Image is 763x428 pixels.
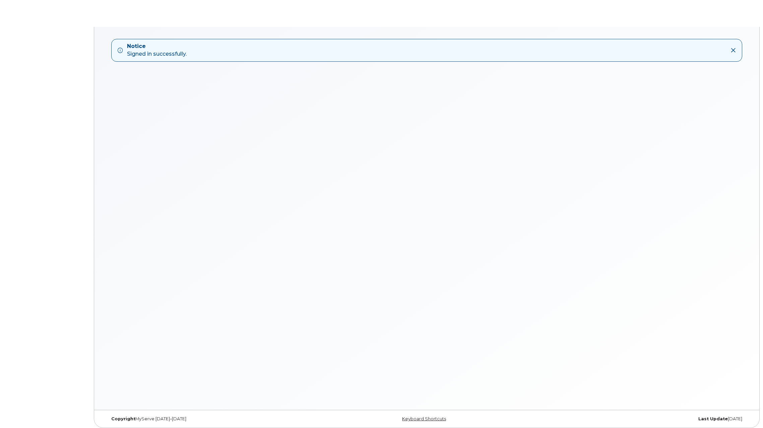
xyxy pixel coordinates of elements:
[533,416,747,422] div: [DATE]
[111,416,135,421] strong: Copyright
[106,416,320,422] div: MyServe [DATE]–[DATE]
[698,416,728,421] strong: Last Update
[402,416,446,421] a: Keyboard Shortcuts
[127,43,187,50] strong: Notice
[127,43,187,58] div: Signed in successfully.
